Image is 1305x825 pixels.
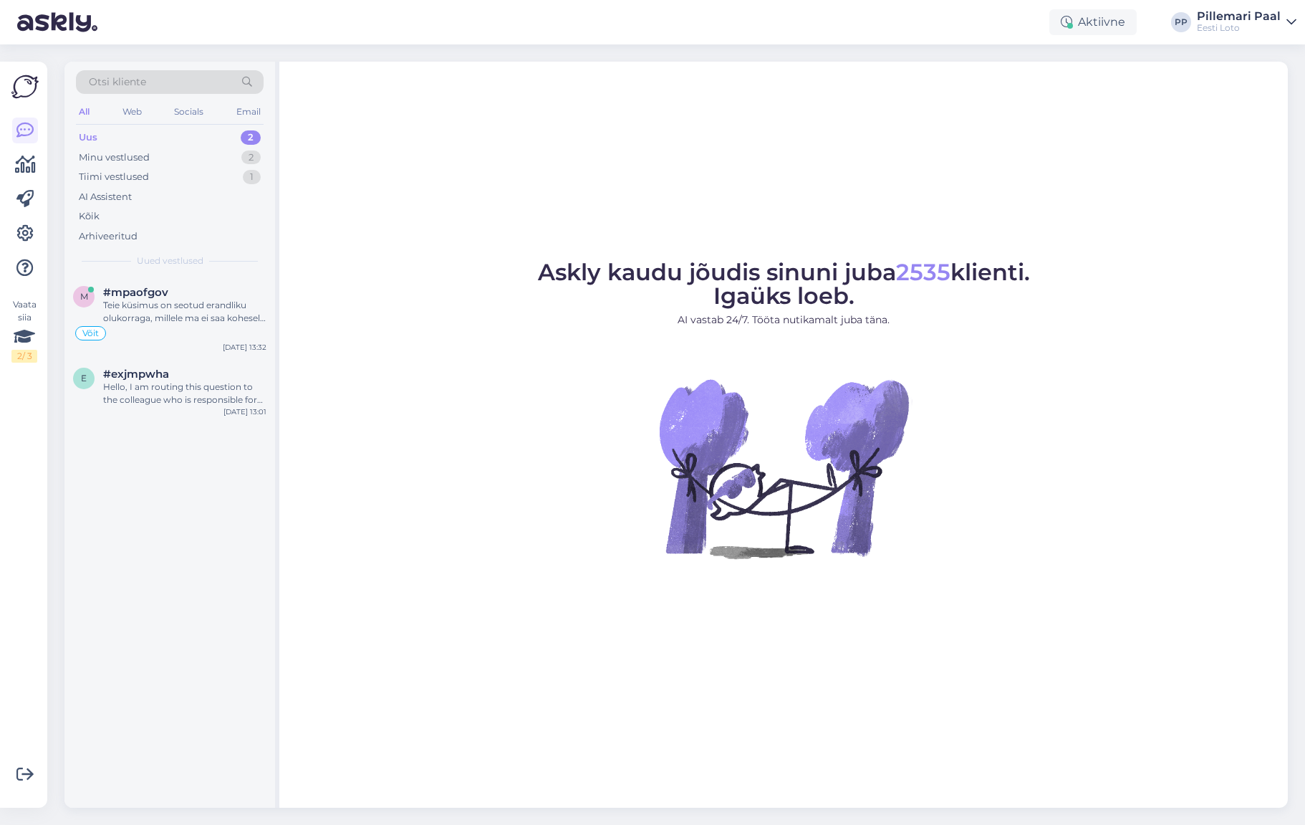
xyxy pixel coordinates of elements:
[79,130,97,145] div: Uus
[79,151,150,165] div: Minu vestlused
[1171,12,1191,32] div: PP
[82,329,99,338] span: Võit
[1049,9,1137,35] div: Aktiivne
[1197,11,1296,34] a: Pillemari PaalEesti Loto
[171,102,206,121] div: Socials
[79,170,149,184] div: Tiimi vestlused
[538,313,1030,328] p: AI vastab 24/7. Tööta nutikamalt juba täna.
[223,406,266,417] div: [DATE] 13:01
[241,130,261,145] div: 2
[103,368,169,381] span: #exjmpwha
[137,254,203,267] span: Uued vestlused
[103,381,266,406] div: Hello, I am routing this question to the colleague who is responsible for this topic. The reply m...
[655,339,912,597] img: No Chat active
[79,190,132,204] div: AI Assistent
[243,170,261,184] div: 1
[1197,11,1281,22] div: Pillemari Paal
[79,209,100,224] div: Kõik
[223,342,266,353] div: [DATE] 13:32
[11,350,37,363] div: 2 / 3
[120,102,145,121] div: Web
[233,102,264,121] div: Email
[89,75,146,90] span: Otsi kliente
[11,298,37,363] div: Vaata siia
[1197,22,1281,34] div: Eesti Loto
[81,373,87,383] span: e
[76,102,92,121] div: All
[538,258,1030,310] span: Askly kaudu jõudis sinuni juba klienti. Igaüks loeb.
[80,291,88,302] span: m
[241,151,261,165] div: 2
[896,258,950,286] span: 2535
[103,299,266,325] div: Teie küsimus on seotud erandliku olukorraga, millele ma ei saa koheselt vastata. Edastan selle kü...
[11,73,39,100] img: Askly Logo
[103,286,168,299] span: #mpaofgov
[79,229,138,244] div: Arhiveeritud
